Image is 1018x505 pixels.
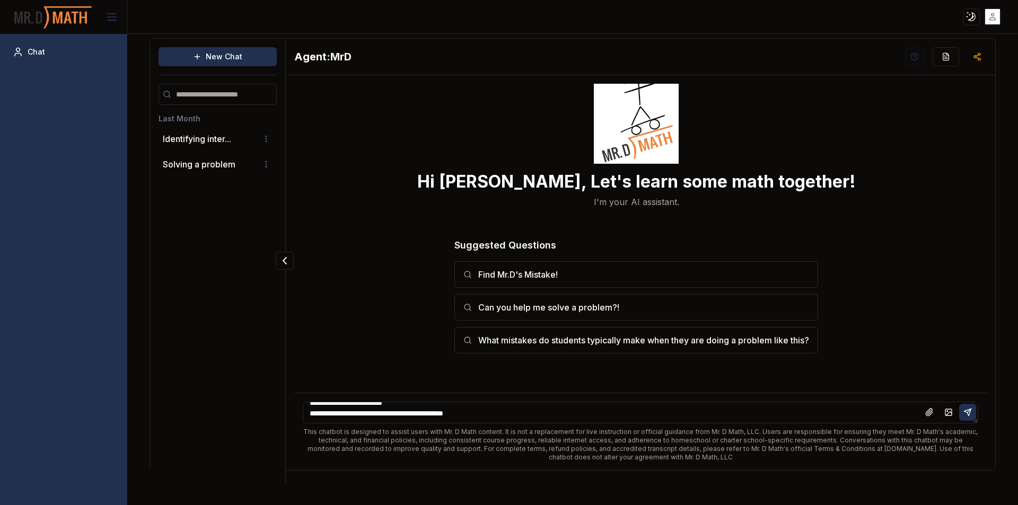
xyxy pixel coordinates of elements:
[594,196,679,208] p: I'm your AI assistant.
[8,42,118,61] a: Chat
[163,158,235,171] p: Solving a problem
[933,47,959,66] button: Re-Fill Questions
[260,132,273,145] button: Conversation options
[417,172,856,191] h3: Hi [PERSON_NAME], Let's learn some math together!
[303,428,978,462] div: This chatbot is designed to assist users with Mr. D Math content. It is not a replacement for liv...
[454,238,818,253] h3: Suggested Questions
[985,9,1001,24] img: placeholder-user.jpg
[454,261,818,288] button: Find Mr.D's Mistake!
[594,60,679,164] img: Welcome Owl
[159,113,277,124] h3: Last Month
[163,132,231,145] button: Identifying inter...
[454,327,818,353] button: What mistakes do students typically make when they are doing a problem like this?
[276,252,294,270] button: Collapse panel
[28,47,45,57] span: Chat
[159,47,277,66] button: New Chat
[13,3,93,31] img: PromptOwl
[905,47,924,66] button: Help Videos
[294,49,352,64] h2: MrD
[454,294,818,321] button: Can you help me solve a problem?!
[260,158,273,171] button: Conversation options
